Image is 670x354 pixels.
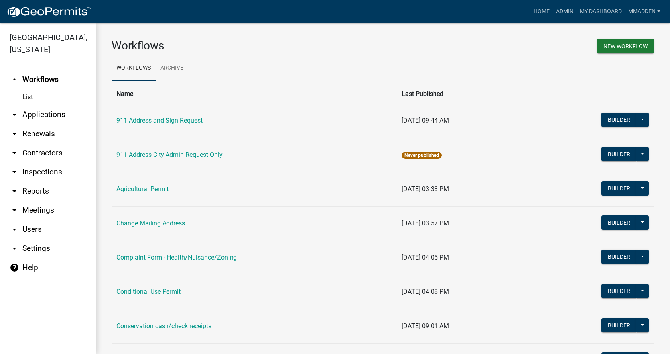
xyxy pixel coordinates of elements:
i: arrow_drop_down [10,225,19,234]
i: arrow_drop_down [10,129,19,139]
button: Builder [601,284,636,298]
i: arrow_drop_down [10,110,19,119]
i: arrow_drop_up [10,75,19,84]
i: arrow_drop_down [10,186,19,196]
span: Never published [402,152,442,159]
a: My Dashboard [577,4,625,19]
a: Change Mailing Address [116,219,185,227]
a: Conservation cash/check receipts [116,322,211,330]
a: Home [530,4,553,19]
button: Builder [601,215,636,230]
span: [DATE] 03:57 PM [402,219,449,227]
a: Agricultural Permit [116,185,169,193]
a: Conditional Use Permit [116,288,181,295]
span: [DATE] 04:08 PM [402,288,449,295]
i: arrow_drop_down [10,167,19,177]
i: arrow_drop_down [10,148,19,158]
a: mmadden [625,4,664,19]
button: New Workflow [597,39,654,53]
i: arrow_drop_down [10,205,19,215]
a: Archive [156,56,188,81]
th: Last Published [397,84,555,104]
button: Builder [601,250,636,264]
h3: Workflows [112,39,377,53]
a: 911 Address City Admin Request Only [116,151,223,158]
span: [DATE] 03:33 PM [402,185,449,193]
th: Name [112,84,397,104]
a: Complaint Form - Health/Nuisance/Zoning [116,254,237,261]
button: Builder [601,147,636,161]
i: help [10,263,19,272]
span: [DATE] 09:44 AM [402,117,449,124]
i: arrow_drop_down [10,244,19,253]
span: [DATE] 09:01 AM [402,322,449,330]
a: Workflows [112,56,156,81]
button: Builder [601,181,636,196]
button: Builder [601,318,636,332]
a: 911 Address and Sign Request [116,117,203,124]
button: Builder [601,113,636,127]
span: [DATE] 04:05 PM [402,254,449,261]
a: Admin [553,4,577,19]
